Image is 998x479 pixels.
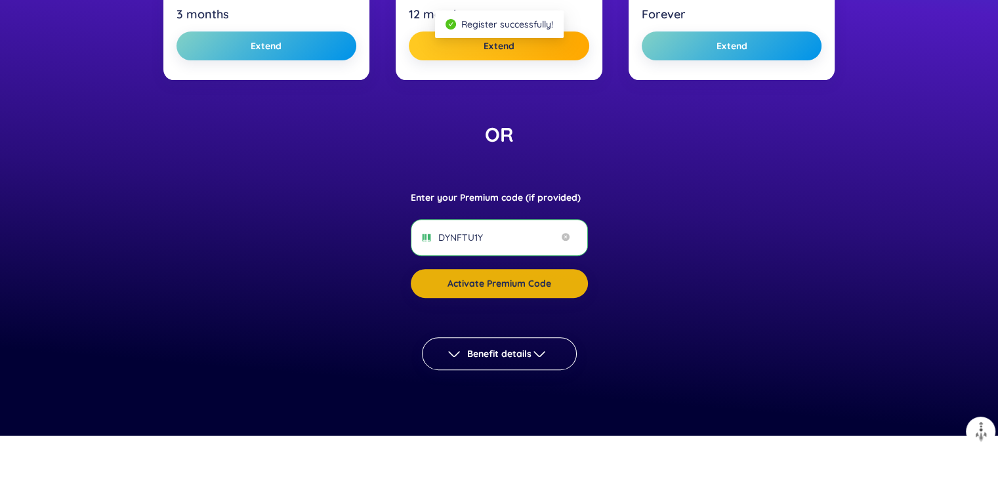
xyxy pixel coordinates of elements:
[251,39,281,52] span: Extend
[467,347,531,360] span: Benefit details
[970,421,991,442] img: to top
[66,119,932,150] div: OR
[409,31,589,60] button: Extend
[422,233,431,242] span: barcode
[411,190,581,205] p: Enter your Premium code (if provided)
[642,5,822,24] div: Forever
[484,39,514,52] span: Extend
[717,39,747,52] span: Extend
[562,230,570,245] span: close-circle
[411,269,588,298] button: Activate Premium Code
[177,31,357,60] button: Extend
[422,337,577,370] button: Benefit details
[461,18,553,30] span: Register successfully!
[177,5,357,24] div: 3 months
[409,5,589,24] div: 12 months
[562,233,570,241] span: close-circle
[642,31,822,60] button: Extend
[438,230,559,245] input: Enter premium code
[447,277,551,290] span: Activate Premium Code
[446,19,456,30] span: check-circle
